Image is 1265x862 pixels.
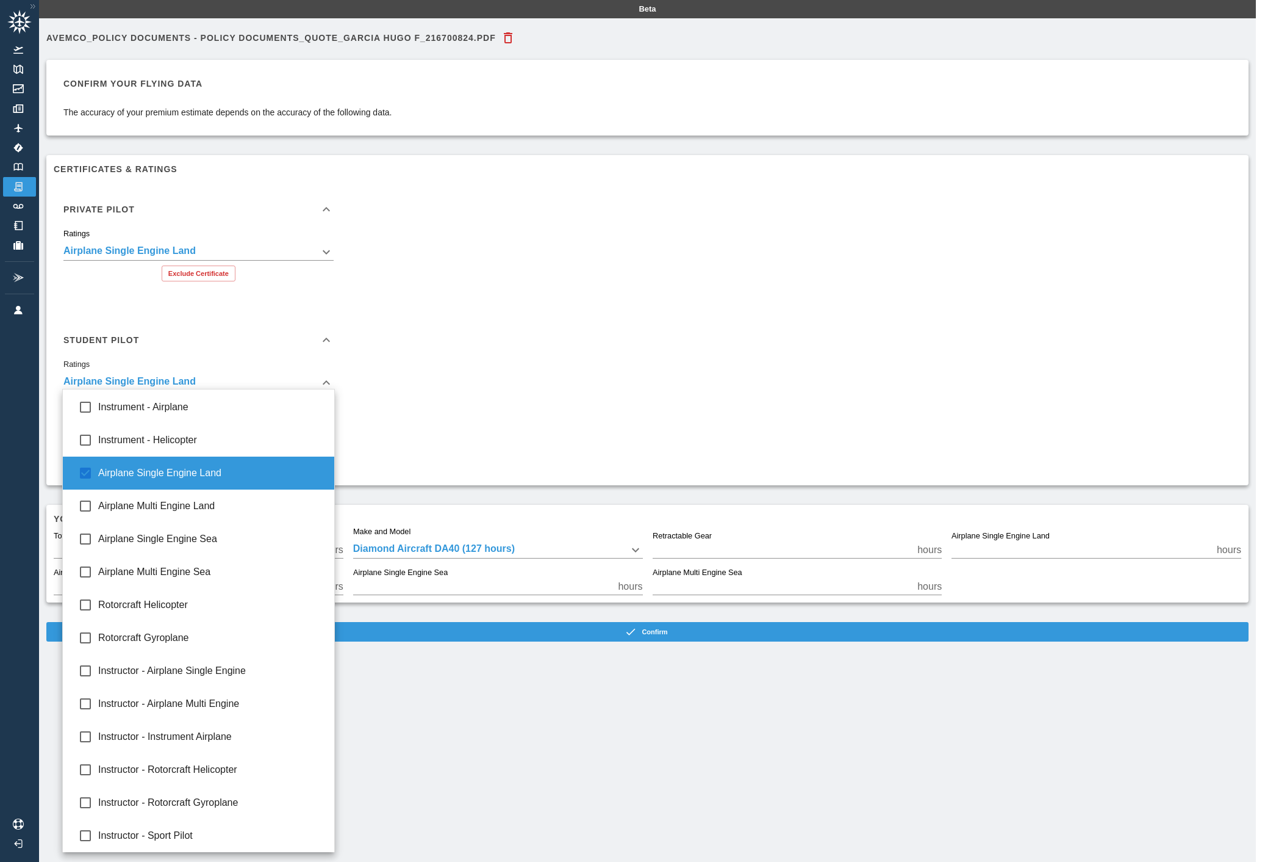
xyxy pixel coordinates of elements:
[98,828,324,843] span: Instructor - Sport Pilot
[98,565,324,579] span: Airplane Multi Engine Sea
[98,631,324,645] span: Rotorcraft Gyroplane
[98,762,324,777] span: Instructor - Rotorcraft Helicopter
[98,466,324,480] span: Airplane Single Engine Land
[98,730,324,744] span: Instructor - Instrument Airplane
[98,795,324,810] span: Instructor - Rotorcraft Gyroplane
[98,598,324,612] span: Rotorcraft Helicopter
[98,433,324,447] span: Instrument - Helicopter
[98,532,324,546] span: Airplane Single Engine Sea
[98,400,324,415] span: Instrument - Airplane
[98,697,324,711] span: Instructor - Airplane Multi Engine
[98,664,324,678] span: Instructor - Airplane Single Engine
[98,499,324,513] span: Airplane Multi Engine Land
